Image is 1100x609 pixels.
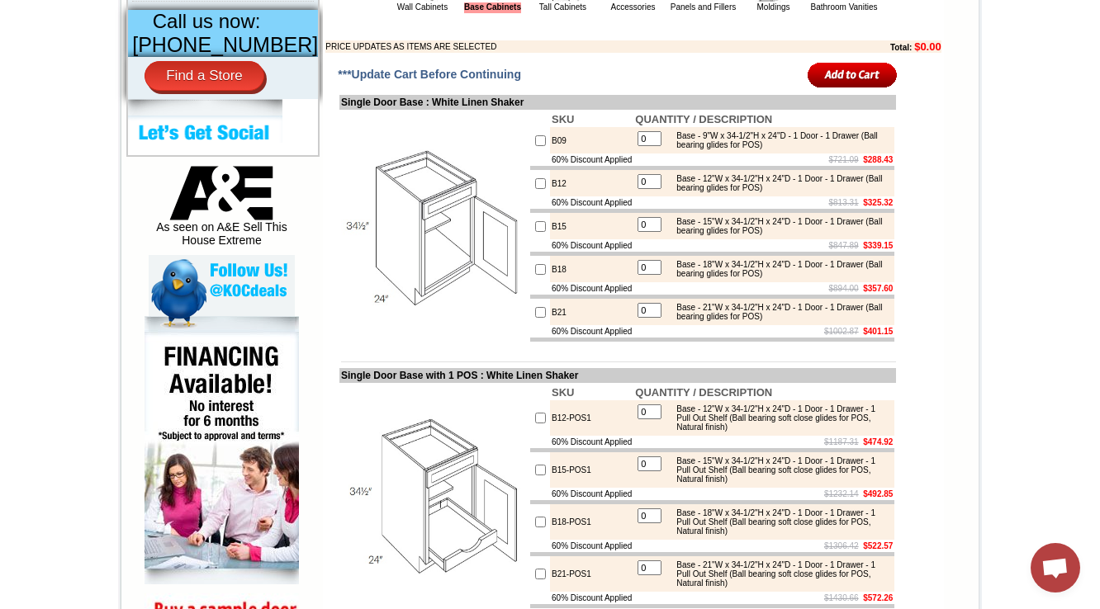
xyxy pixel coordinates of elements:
[283,75,334,93] td: [PERSON_NAME] Blue Shaker
[550,256,633,282] td: B18
[611,2,656,12] a: Accessories
[668,560,890,588] div: Base - 21"W x 34-1/2"H x 24"D - 1 Door - 1 Drawer - 1 Pull Out Shelf (Ball bearing soft close gli...
[45,75,87,92] td: Alabaster Shaker
[863,241,893,250] b: $339.15
[863,541,893,550] b: $522.57
[149,166,295,255] div: As seen on A&E Sell This House Extreme
[863,327,893,336] b: $401.15
[464,2,521,13] a: Base Cabinets
[824,541,859,550] s: $1306.42
[824,327,859,336] s: $1002.87
[635,386,772,399] b: QUANTITY / DESCRIPTION
[87,46,89,47] img: spacer.gif
[829,198,859,207] s: $813.31
[863,155,893,164] b: $288.43
[550,213,633,239] td: B15
[2,4,16,17] img: pdf.png
[539,2,586,12] a: Tall Cabinets
[671,2,736,12] a: Panels and Fillers
[145,61,264,91] a: Find a Store
[236,46,239,47] img: spacer.gif
[668,217,890,235] div: Base - 15"W x 34-1/2"H x 24"D - 1 Door - 1 Drawer (Ball bearing glides for POS)
[550,299,633,325] td: B21
[550,556,633,592] td: B21-POS1
[132,33,318,56] span: [PHONE_NUMBER]
[341,134,527,319] img: Single Door Base
[863,284,893,293] b: $357.60
[142,75,192,93] td: [PERSON_NAME] White Shaker
[192,46,194,47] img: spacer.gif
[824,489,859,498] s: $1232.14
[550,170,633,196] td: B12
[19,2,134,17] a: Price Sheet View in PDF Format
[339,368,896,383] td: Single Door Base with 1 POS : White Linen Shaker
[668,303,890,321] div: Base - 21"W x 34-1/2"H x 24"D - 1 Door - 1 Drawer (Ball bearing glides for POS)
[339,95,896,110] td: Single Door Base : White Linen Shaker
[550,127,633,153] td: B09
[824,593,859,602] s: $1430.66
[863,489,893,498] b: $492.85
[550,153,633,166] td: 60% Discount Applied
[668,174,890,192] div: Base - 12"W x 34-1/2"H x 24"D - 1 Door - 1 Drawer (Ball bearing glides for POS)
[550,239,633,252] td: 60% Discount Applied
[550,282,633,295] td: 60% Discount Applied
[1031,543,1080,592] a: Open chat
[808,61,898,88] input: Add to Cart
[668,131,890,149] div: Base - 9"W x 34-1/2"H x 24"D - 1 Door - 1 Drawer (Ball bearing glides for POS)
[829,155,859,164] s: $721.09
[341,404,527,589] img: Single Door Base with 1 POS
[140,46,142,47] img: spacer.gif
[89,75,140,93] td: [PERSON_NAME] Yellow Walnut
[863,198,893,207] b: $325.32
[635,113,772,125] b: QUANTITY / DESCRIPTION
[668,508,890,536] div: Base - 18"W x 34-1/2"H x 24"D - 1 Door - 1 Drawer - 1 Pull Out Shelf (Ball bearing soft close gli...
[153,10,261,32] span: Call us now:
[338,68,521,81] span: ***Update Cart Before Continuing
[756,2,789,12] a: Moldings
[550,196,633,209] td: 60% Discount Applied
[668,456,890,484] div: Base - 15"W x 34-1/2"H x 24"D - 1 Door - 1 Drawer - 1 Pull Out Shelf (Ball bearing soft close gli...
[397,2,448,12] a: Wall Cabinets
[550,400,633,436] td: B12-POS1
[552,386,574,399] b: SKU
[668,404,890,432] div: Base - 12"W x 34-1/2"H x 24"D - 1 Door - 1 Drawer - 1 Pull Out Shelf (Ball bearing soft close gli...
[550,504,633,540] td: B18-POS1
[552,113,574,125] b: SKU
[239,75,281,92] td: Bellmonte Maple
[550,325,633,338] td: 60% Discount Applied
[863,593,893,602] b: $572.26
[194,75,236,92] td: Baycreek Gray
[811,2,878,12] a: Bathroom Vanities
[863,437,893,446] b: $474.92
[550,540,633,552] td: 60% Discount Applied
[550,488,633,500] td: 60% Discount Applied
[890,43,912,52] b: Total:
[19,7,134,16] b: Price Sheet View in PDF Format
[550,436,633,448] td: 60% Discount Applied
[325,40,799,53] td: PRICE UPDATES AS ITEMS ARE SELECTED
[824,437,859,446] s: $1187.31
[550,452,633,488] td: B15-POS1
[550,592,633,604] td: 60% Discount Applied
[914,40,941,53] b: $0.00
[668,260,890,278] div: Base - 18"W x 34-1/2"H x 24"D - 1 Door - 1 Drawer (Ball bearing glides for POS)
[829,284,859,293] s: $894.00
[42,46,45,47] img: spacer.gif
[281,46,283,47] img: spacer.gif
[829,241,859,250] s: $847.89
